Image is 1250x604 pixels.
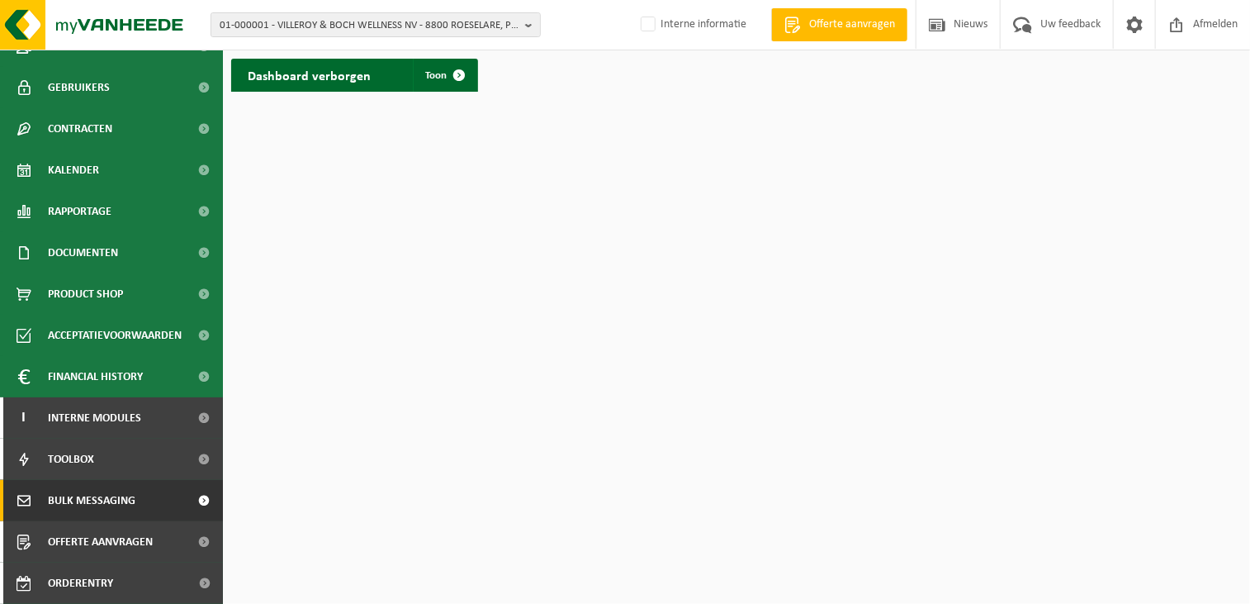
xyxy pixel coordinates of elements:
span: Documenten [48,232,118,273]
a: Toon [413,59,476,92]
label: Interne informatie [637,12,746,37]
h2: Dashboard verborgen [231,59,387,91]
span: Rapportage [48,191,111,232]
span: Acceptatievoorwaarden [48,315,182,356]
span: Toon [426,70,447,81]
button: 01-000001 - VILLEROY & BOCH WELLNESS NV - 8800 ROESELARE, POPULIERSTRAAT 1 [211,12,541,37]
span: Interne modules [48,397,141,439]
span: Product Shop [48,273,123,315]
span: Offerte aanvragen [48,521,153,563]
span: Kalender [48,150,99,191]
span: I [17,397,31,439]
span: Gebruikers [48,67,110,108]
span: Bulk Messaging [48,480,135,521]
span: Contracten [48,108,112,150]
span: Toolbox [48,439,94,480]
span: Offerte aanvragen [805,17,899,33]
span: 01-000001 - VILLEROY & BOCH WELLNESS NV - 8800 ROESELARE, POPULIERSTRAAT 1 [220,13,518,38]
span: Orderentry Goedkeuring [48,563,187,604]
span: Financial History [48,356,143,397]
a: Offerte aanvragen [771,8,907,41]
